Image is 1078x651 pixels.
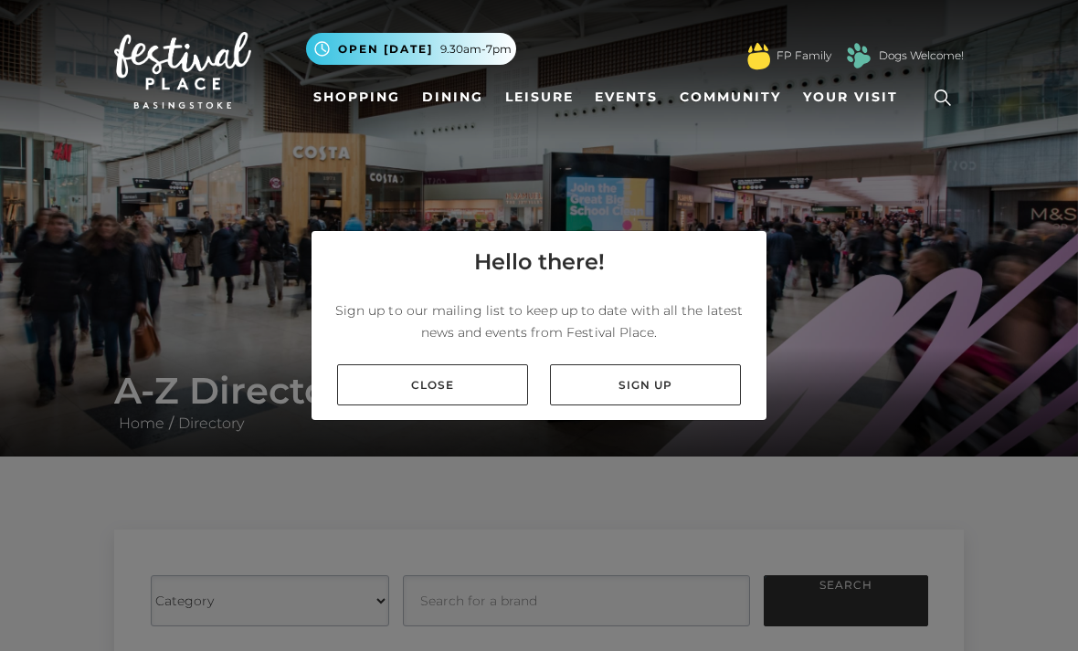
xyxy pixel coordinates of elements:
[337,364,528,405] a: Close
[587,80,665,114] a: Events
[498,80,581,114] a: Leisure
[114,32,251,109] img: Festival Place Logo
[777,47,831,64] a: FP Family
[415,80,491,114] a: Dining
[672,80,788,114] a: Community
[338,41,433,58] span: Open [DATE]
[306,80,407,114] a: Shopping
[803,88,898,107] span: Your Visit
[306,33,516,65] button: Open [DATE] 9.30am-7pm
[474,246,605,278] h4: Hello there!
[796,80,914,114] a: Your Visit
[879,47,964,64] a: Dogs Welcome!
[550,364,741,405] a: Sign up
[440,41,512,58] span: 9.30am-7pm
[326,299,752,343] p: Sign up to our mailing list to keep up to date with all the latest news and events from Festival ...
